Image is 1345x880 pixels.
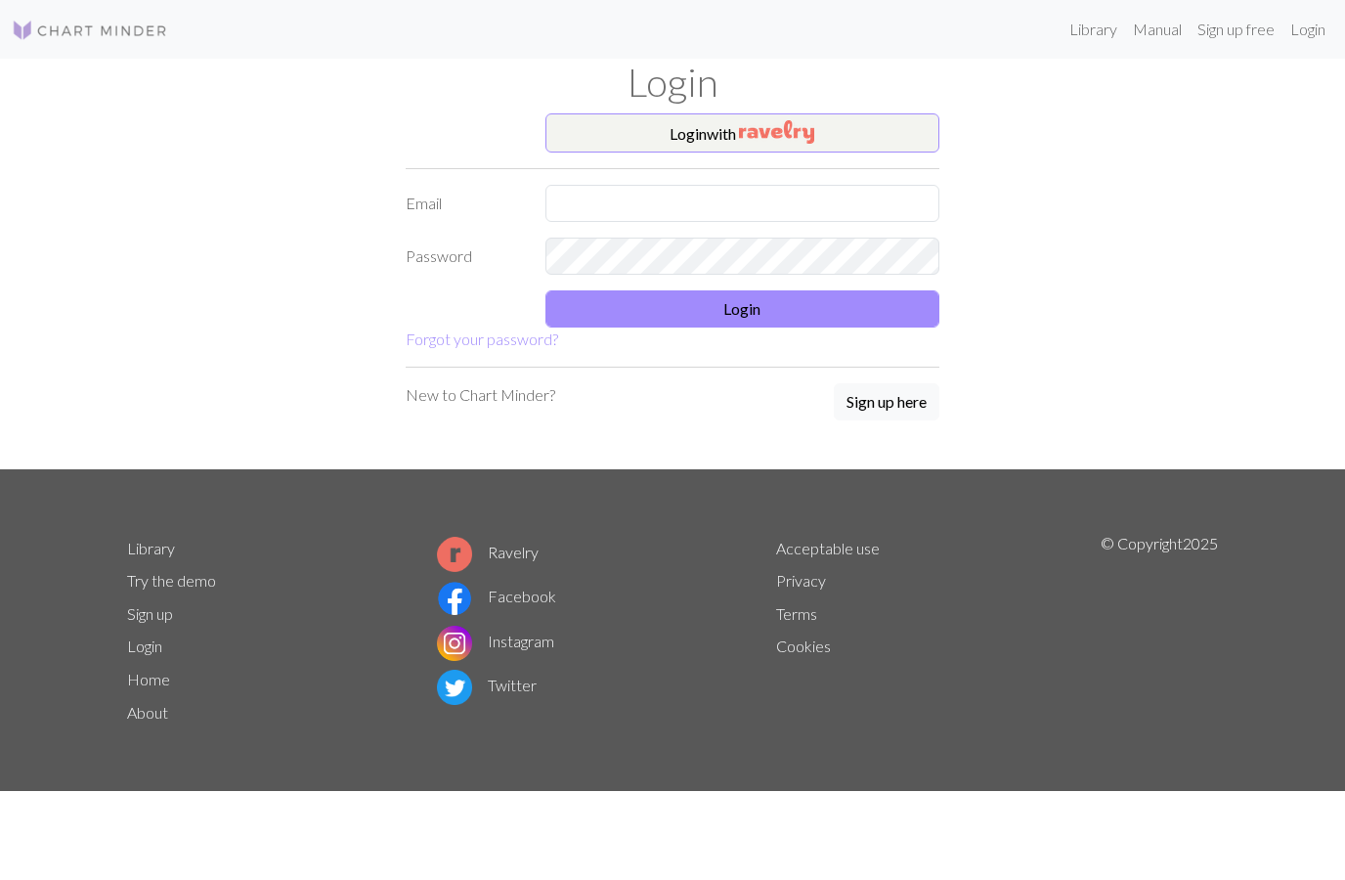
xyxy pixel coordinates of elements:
a: About [127,703,168,722]
a: Manual [1125,10,1190,49]
a: Login [1282,10,1333,49]
img: Facebook logo [437,581,472,616]
a: Login [127,637,162,655]
a: Twitter [437,676,537,694]
p: © Copyright 2025 [1101,532,1218,729]
a: Home [127,670,170,688]
a: Privacy [776,571,826,590]
button: Login [545,290,940,328]
a: Instagram [437,632,554,650]
button: Sign up here [834,383,939,420]
a: Acceptable use [776,539,880,557]
p: New to Chart Minder? [406,383,555,407]
a: Facebook [437,587,556,605]
a: Forgot your password? [406,330,558,348]
a: Cookies [776,637,831,655]
label: Password [394,238,534,275]
a: Sign up free [1190,10,1282,49]
h1: Login [115,59,1230,106]
button: Loginwith [545,113,940,153]
img: Twitter logo [437,670,472,705]
img: Ravelry logo [437,537,472,572]
a: Try the demo [127,571,216,590]
img: Instagram logo [437,626,472,661]
a: Sign up [127,604,173,623]
a: Terms [776,604,817,623]
label: Email [394,185,534,222]
a: Sign up here [834,383,939,422]
img: Ravelry [739,120,814,144]
a: Library [127,539,175,557]
img: Logo [12,19,168,42]
a: Ravelry [437,543,539,561]
a: Library [1062,10,1125,49]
